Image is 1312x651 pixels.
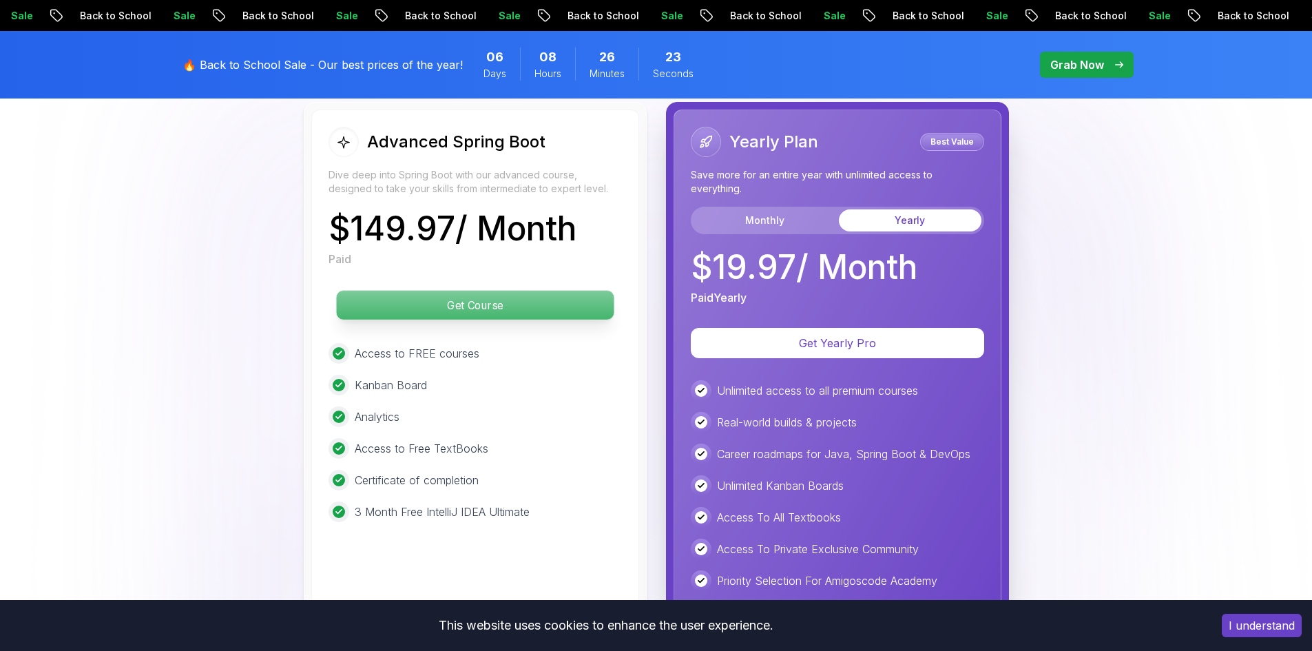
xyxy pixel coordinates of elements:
span: 26 Minutes [599,48,615,67]
button: Get Yearly Pro [691,328,984,358]
p: 3 Month Free IntelliJ IDEA Ultimate [355,504,530,520]
span: Minutes [590,67,625,81]
p: Back to School [59,9,153,23]
a: Get Course [329,298,622,312]
p: Career roadmaps for Java, Spring Boot & DevOps [717,446,970,462]
p: Save more for an entire year with unlimited access to everything. [691,168,984,196]
span: Hours [534,67,561,81]
p: Back to School [1034,9,1128,23]
p: Certificate of completion [355,472,479,488]
p: Sale [803,9,847,23]
p: Paid Yearly [691,289,747,306]
span: Days [483,67,506,81]
button: Monthly [694,209,836,231]
p: Grab Now [1050,56,1104,73]
h2: Advanced Spring Boot [367,131,545,153]
p: Real-world builds & projects [717,414,857,431]
p: Unlimited Kanban Boards [717,477,844,494]
p: Sale [478,9,522,23]
p: Access To Private Exclusive Community [717,541,919,557]
p: Sale [153,9,197,23]
span: 8 Hours [539,48,556,67]
span: Seconds [653,67,694,81]
p: Best Value [922,135,982,149]
h2: Yearly Plan [729,131,818,153]
p: Back to School [872,9,966,23]
p: Access to FREE courses [355,345,479,362]
p: Kanban Board [355,377,427,393]
p: $ 19.97 / Month [691,251,917,284]
button: Accept cookies [1222,614,1302,637]
button: Get Course [335,290,614,320]
a: Get Yearly Pro [691,336,984,350]
p: Access To All Textbooks [717,509,841,526]
p: Sale [641,9,685,23]
p: Back to School [222,9,315,23]
span: 23 Seconds [665,48,681,67]
p: Unlimited access to all premium courses [717,382,918,399]
p: Dive deep into Spring Boot with our advanced course, designed to take your skills from intermedia... [329,168,622,196]
p: Analytics [355,409,399,425]
p: Sale [966,9,1010,23]
p: Back to School [709,9,803,23]
p: Back to School [384,9,478,23]
button: Yearly [839,209,981,231]
p: Get Course [336,291,614,320]
p: Access to Free TextBooks [355,440,488,457]
p: Back to School [547,9,641,23]
p: Sale [1128,9,1172,23]
p: Sale [315,9,360,23]
p: Priority Selection For Amigoscode Academy [717,572,937,589]
p: Paid [329,251,351,267]
p: 🔥 Back to School Sale - Our best prices of the year! [183,56,463,73]
span: 6 Days [486,48,503,67]
p: $ 149.97 / Month [329,212,576,245]
p: Back to School [1197,9,1291,23]
div: This website uses cookies to enhance the user experience. [10,610,1201,641]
